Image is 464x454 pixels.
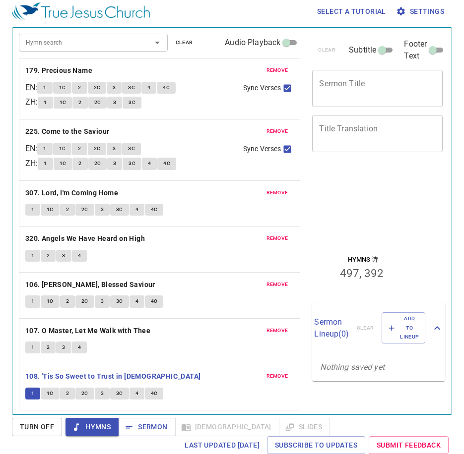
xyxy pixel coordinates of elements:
span: 2 [66,389,69,398]
button: Sermon [118,418,175,436]
button: 2C [75,204,94,216]
button: 1 [25,250,40,262]
span: Submit Feedback [377,439,441,452]
span: 4 [78,251,81,260]
span: 2 [66,205,69,214]
span: 2 [78,159,81,168]
button: 307. Lord, I'm Coming Home [25,187,120,199]
button: 2 [72,97,87,109]
button: 4 [72,250,87,262]
button: 1C [41,204,60,216]
span: 3 [62,251,65,260]
button: Open [150,36,164,50]
button: Turn Off [12,418,62,436]
span: remove [266,188,288,197]
span: 2C [81,389,88,398]
b: 307. Lord, I'm Coming Home [25,187,118,199]
span: 4 [148,159,151,168]
span: Add to Lineup [388,314,419,341]
span: Settings [398,5,444,18]
span: 2 [47,251,50,260]
span: Select a tutorial [317,5,386,18]
div: Sermon Lineup(0)clearAdd to Lineup [312,302,445,353]
iframe: from-child [308,163,418,299]
button: Settings [394,2,448,21]
button: 4C [145,388,164,399]
button: remove [261,64,294,76]
p: Sermon Lineup ( 0 ) [314,316,348,340]
button: 2 [72,82,87,94]
span: 4 [135,297,138,306]
span: Last updated [DATE] [185,439,260,452]
span: 3C [116,205,123,214]
span: 3 [62,343,65,352]
span: 1 [31,343,34,352]
button: 2C [75,388,94,399]
button: 320. Angels We Have Heard on High [25,232,147,245]
span: 3 [113,98,116,107]
button: 4 [130,388,144,399]
button: 3 [107,158,122,170]
span: Subscribe to Updates [275,439,357,452]
span: Sermon [126,421,167,433]
button: Add to Lineup [382,312,425,343]
b: 106. [PERSON_NAME], Blessed Saviour [25,279,155,291]
button: 3C [122,143,141,155]
button: 2C [88,97,107,109]
button: remove [261,187,294,199]
button: 3 [56,341,71,353]
button: 1C [54,97,72,109]
button: 3C [110,295,129,307]
span: 3 [101,205,104,214]
button: 4C [157,82,176,94]
span: 1C [60,98,66,107]
span: Sync Verses [243,144,281,154]
span: 1C [60,159,66,168]
span: 1 [43,144,46,153]
span: 2C [81,205,88,214]
span: 4 [135,205,138,214]
span: 2 [78,98,81,107]
span: 4 [135,389,138,398]
span: remove [266,280,288,289]
button: 4C [157,158,176,170]
button: 3 [107,143,122,155]
button: 225. Come to the Saviour [25,125,111,138]
span: 2 [47,343,50,352]
button: remove [261,232,294,244]
button: 106. [PERSON_NAME], Blessed Saviour [25,279,157,291]
span: clear [176,38,193,47]
span: 2 [78,144,81,153]
button: remove [261,325,294,337]
button: 4 [72,341,87,353]
button: 3 [107,82,122,94]
b: 225. Come to the Saviour [25,125,110,138]
button: 3C [123,97,141,109]
span: 1 [31,205,34,214]
button: 1 [25,295,40,307]
button: 1C [54,158,72,170]
span: 4 [78,343,81,352]
span: 1 [31,251,34,260]
span: 1C [59,144,66,153]
span: 4C [151,205,158,214]
button: 2C [88,82,107,94]
span: 1 [31,297,34,306]
span: 3C [128,83,135,92]
button: 1C [53,82,72,94]
span: 3 [113,159,116,168]
span: 2C [94,98,101,107]
button: 1 [38,97,53,109]
span: 3C [128,144,135,153]
span: 3C [116,297,123,306]
span: Audio Playback [225,37,280,49]
span: 1 [43,83,46,92]
button: 1 [25,204,40,216]
span: 1C [47,297,54,306]
span: 1C [47,389,54,398]
span: 3C [129,159,135,168]
b: 179. Precious Name [25,64,92,77]
span: Subtitle [349,44,376,56]
span: 1 [31,389,34,398]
